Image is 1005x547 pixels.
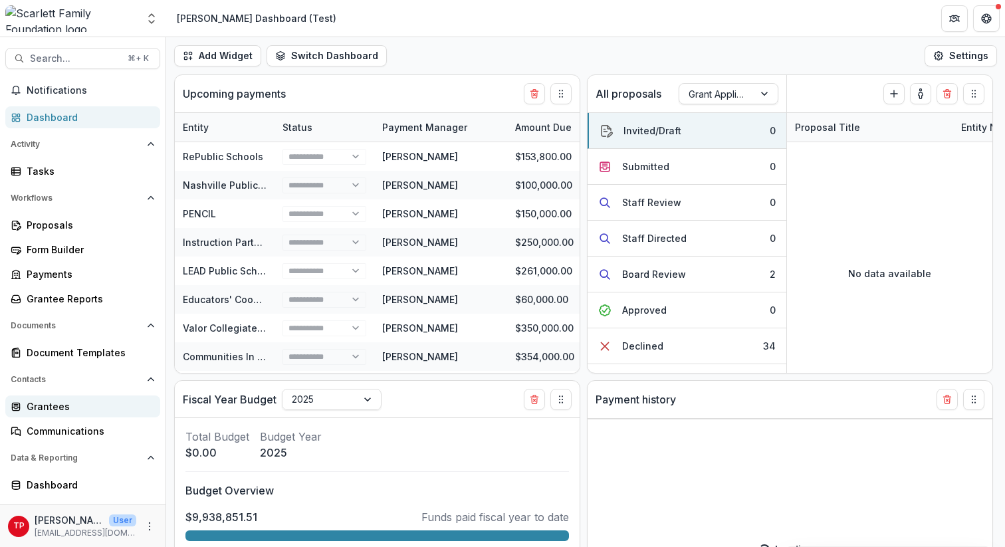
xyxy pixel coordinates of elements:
[183,86,286,102] p: Upcoming payments
[5,447,160,469] button: Open Data & Reporting
[275,113,374,142] div: Status
[5,48,160,69] button: Search...
[622,231,687,245] div: Staff Directed
[787,113,953,142] div: Proposal Title
[27,243,150,257] div: Form Builder
[5,80,160,101] button: Notifications
[5,134,160,155] button: Open Activity
[622,195,681,209] div: Staff Review
[507,228,607,257] div: $250,000.00
[27,424,150,438] div: Communications
[5,239,160,261] a: Form Builder
[142,5,161,32] button: Open entity switcher
[382,350,458,364] div: [PERSON_NAME]
[183,351,362,362] a: Communities In Schools of [US_STATE]
[382,150,458,164] div: [PERSON_NAME]
[770,160,776,173] div: 0
[5,187,160,209] button: Open Workflows
[588,113,786,149] button: Invited/Draft0
[770,124,776,138] div: 0
[142,518,158,534] button: More
[507,371,607,399] div: $150,000.00
[183,208,216,219] a: PENCIL
[941,5,968,32] button: Partners
[421,509,569,525] p: Funds paid fiscal year to date
[770,303,776,317] div: 0
[382,178,458,192] div: [PERSON_NAME]
[5,498,160,520] a: Data Report
[175,113,275,142] div: Entity
[183,237,275,248] a: Instruction Partners
[622,339,663,353] div: Declined
[5,474,160,496] a: Dashboard
[27,478,150,492] div: Dashboard
[27,218,150,232] div: Proposals
[11,140,142,149] span: Activity
[382,321,458,335] div: [PERSON_NAME]
[27,399,150,413] div: Grantees
[507,142,607,171] div: $153,800.00
[524,389,545,410] button: Delete card
[27,267,150,281] div: Payments
[11,453,142,463] span: Data & Reporting
[910,83,931,104] button: toggle-assigned-to-me
[963,83,984,104] button: Drag
[374,113,507,142] div: Payment Manager
[550,83,572,104] button: Drag
[382,235,458,249] div: [PERSON_NAME]
[763,339,776,353] div: 34
[622,303,667,317] div: Approved
[177,11,336,25] div: [PERSON_NAME] Dashboard (Test)
[267,45,387,66] button: Switch Dashboard
[382,264,458,278] div: [PERSON_NAME]
[507,257,607,285] div: $261,000.00
[507,285,607,314] div: $60,000.00
[171,9,342,28] nav: breadcrumb
[109,514,136,526] p: User
[27,110,150,124] div: Dashboard
[374,120,475,134] div: Payment Manager
[622,267,686,281] div: Board Review
[588,221,786,257] button: Staff Directed0
[770,267,776,281] div: 2
[27,502,150,516] div: Data Report
[770,231,776,245] div: 0
[937,389,958,410] button: Delete card
[787,120,868,134] div: Proposal Title
[13,522,25,530] div: Tom Parrish
[27,346,150,360] div: Document Templates
[588,292,786,328] button: Approved0
[35,527,136,539] p: [EMAIL_ADDRESS][DOMAIN_NAME]
[30,53,120,64] span: Search...
[35,513,104,527] p: [PERSON_NAME]
[183,179,395,191] a: Nashville Public Education Foundation (NPEF)
[5,214,160,236] a: Proposals
[507,199,607,228] div: $150,000.00
[185,483,569,498] p: Budget Overview
[588,185,786,221] button: Staff Review0
[5,160,160,182] a: Tasks
[382,207,458,221] div: [PERSON_NAME]
[175,120,217,134] div: Entity
[5,369,160,390] button: Open Contacts
[183,391,277,407] p: Fiscal Year Budget
[5,5,137,32] img: Scarlett Family Foundation logo
[507,113,607,142] div: Amount Due
[5,395,160,417] a: Grantees
[11,375,142,384] span: Contacts
[183,294,353,305] a: Educators' Cooperative (EdCo) (The)
[623,124,681,138] div: Invited/Draft
[275,120,320,134] div: Status
[770,195,776,209] div: 0
[507,171,607,199] div: $100,000.00
[507,314,607,342] div: $350,000.00
[588,257,786,292] button: Board Review2
[507,120,580,134] div: Amount Due
[848,267,931,280] p: No data available
[973,5,1000,32] button: Get Help
[5,288,160,310] a: Grantee Reports
[588,149,786,185] button: Submitted0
